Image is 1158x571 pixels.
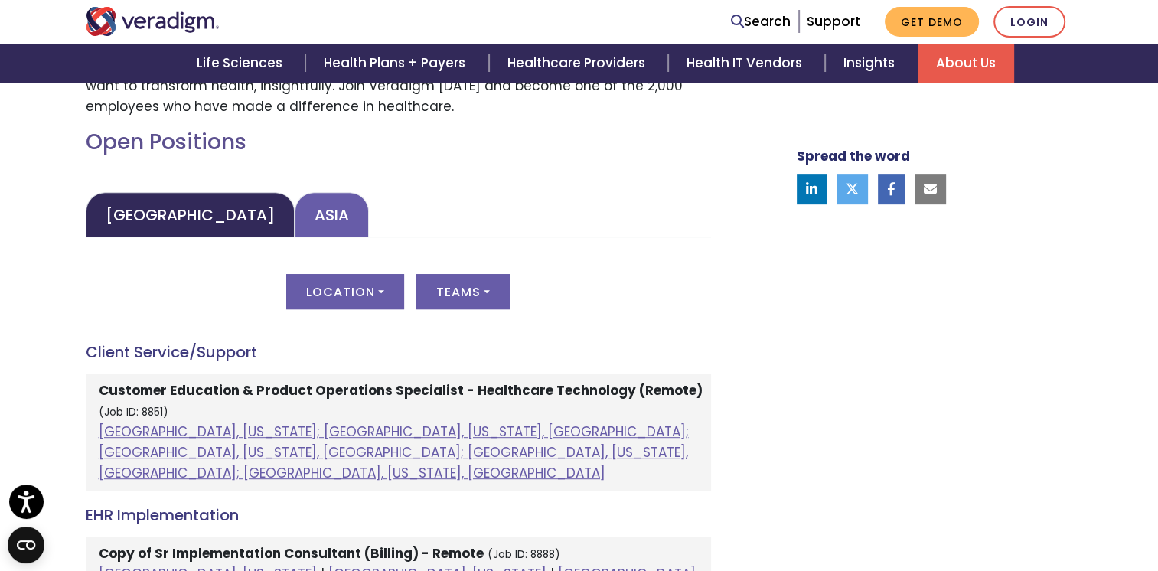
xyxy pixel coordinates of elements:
strong: Spread the word [797,147,910,165]
a: [GEOGRAPHIC_DATA] [86,192,295,237]
a: Search [731,11,791,32]
a: [GEOGRAPHIC_DATA], [US_STATE]; [GEOGRAPHIC_DATA], [US_STATE], [GEOGRAPHIC_DATA]; [GEOGRAPHIC_DATA... [99,423,689,482]
strong: Copy of Sr Implementation Consultant (Billing) - Remote [99,544,484,563]
a: Asia [295,192,369,237]
a: Get Demo [885,7,979,37]
strong: Customer Education & Product Operations Specialist - Healthcare Technology (Remote) [99,381,703,400]
h2: Open Positions [86,129,711,155]
a: Healthcare Providers [489,44,668,83]
button: Teams [416,274,510,309]
a: About Us [918,44,1014,83]
small: (Job ID: 8888) [488,547,560,562]
a: Health Plans + Payers [305,44,488,83]
h4: Client Service/Support [86,343,711,361]
img: Veradigm logo [86,7,220,36]
a: Insights [825,44,918,83]
button: Open CMP widget [8,527,44,563]
a: Life Sciences [178,44,305,83]
button: Location [286,274,404,309]
a: Health IT Vendors [668,44,825,83]
small: (Job ID: 8851) [99,405,168,419]
a: Support [807,12,860,31]
a: Login [993,6,1065,38]
h4: EHR Implementation [86,506,711,524]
